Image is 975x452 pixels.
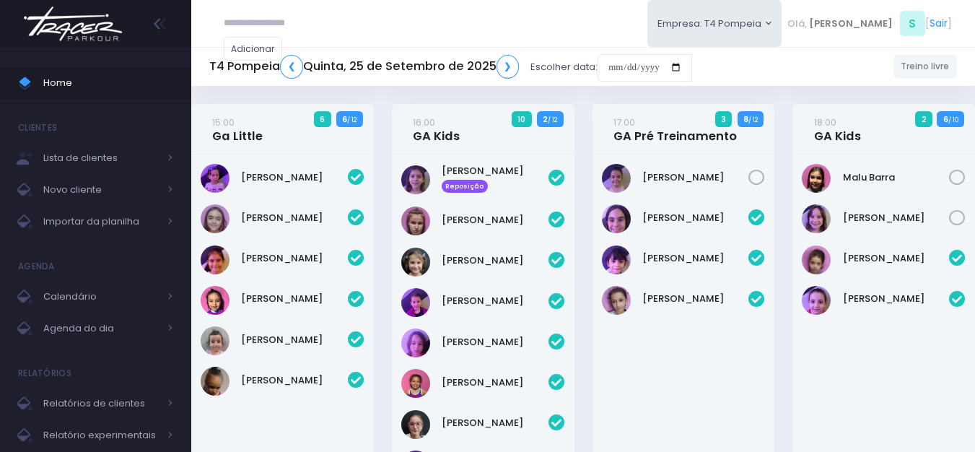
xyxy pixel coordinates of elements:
[314,111,331,127] span: 6
[241,251,348,266] a: [PERSON_NAME]
[401,248,430,277] img: Beatriz Abrell Ribeiro
[442,164,548,193] a: [PERSON_NAME] Reposição
[201,286,229,315] img: Júlia Meneguim Merlo
[893,55,958,79] a: Treino livre
[43,149,159,168] span: Lista de clientes
[642,170,749,185] a: [PERSON_NAME]
[602,164,631,193] img: LIZ WHITAKER DE ALMEIDA BORGES
[814,115,861,144] a: 18:00GA Kids
[43,394,159,413] span: Relatórios de clientes
[413,116,435,129] small: 16:00
[401,369,430,398] img: Isabela Inocentini Pivovar
[802,164,831,193] img: Malu Barra Guirro
[748,116,758,124] small: / 12
[787,17,807,31] span: Olá,
[43,74,173,92] span: Home
[401,288,430,317] img: Diana Rosa Oliveira
[401,410,430,439] img: Julia Abrell Ribeiro
[209,51,692,84] div: Escolher data:
[442,253,548,268] a: [PERSON_NAME]
[602,204,631,233] img: Antonella Rossi Paes Previtalli
[642,211,749,225] a: [PERSON_NAME]
[843,251,950,266] a: [PERSON_NAME]
[241,373,348,388] a: [PERSON_NAME]
[201,326,229,355] img: Mirella Figueiredo Rojas
[212,116,235,129] small: 15:00
[715,111,733,127] span: 3
[602,245,631,274] img: Isabela dela plata souza
[642,292,749,306] a: [PERSON_NAME]
[497,55,520,79] a: ❯
[18,113,57,142] h4: Clientes
[43,426,159,445] span: Relatório experimentais
[943,113,948,125] strong: 6
[209,55,519,79] h5: T4 Pompeia Quinta, 25 de Setembro de 2025
[915,111,932,127] span: 2
[401,207,430,235] img: Antonia Landmann
[843,211,950,225] a: [PERSON_NAME]
[802,204,831,233] img: Melissa Gouveia
[442,213,548,227] a: [PERSON_NAME]
[201,367,229,396] img: Sophia Crispi Marques dos Santos
[224,37,283,61] a: Adicionar
[948,116,958,124] small: / 10
[602,286,631,315] img: Ivy Miki Miessa Guadanuci
[512,111,532,127] span: 10
[814,116,836,129] small: 18:00
[843,292,950,306] a: [PERSON_NAME]
[342,113,347,125] strong: 6
[802,286,831,315] img: Rafaella Westphalen Porto Ravasi
[241,292,348,306] a: [PERSON_NAME]
[442,416,548,430] a: [PERSON_NAME]
[543,113,548,125] strong: 2
[413,115,460,144] a: 16:00GA Kids
[809,17,893,31] span: [PERSON_NAME]
[930,16,948,31] a: Sair
[442,375,548,390] a: [PERSON_NAME]
[401,165,430,194] img: Antonella Zappa Marques
[843,170,950,185] a: Malu Barra
[18,359,71,388] h4: Relatórios
[401,329,430,357] img: Gabriela Jordão Natacci
[900,11,925,36] span: S
[442,294,548,308] a: [PERSON_NAME]
[613,116,635,129] small: 17:00
[43,212,159,231] span: Importar da planilha
[642,251,749,266] a: [PERSON_NAME]
[782,7,957,40] div: [ ]
[548,116,557,124] small: / 12
[43,319,159,338] span: Agenda do dia
[613,115,737,144] a: 17:00GA Pré Treinamento
[442,335,548,349] a: [PERSON_NAME]
[212,115,263,144] a: 15:00Ga Little
[201,164,229,193] img: Alice Mattos
[43,287,159,306] span: Calendário
[43,181,159,199] span: Novo cliente
[347,116,357,124] small: / 12
[241,333,348,347] a: [PERSON_NAME]
[201,204,229,233] img: Eloah Meneguim Tenorio
[743,113,748,125] strong: 8
[442,180,488,193] span: Reposição
[18,252,55,281] h4: Agenda
[241,170,348,185] a: [PERSON_NAME]
[201,245,229,274] img: Helena Ongarato Amorim Silva
[802,245,831,274] img: Emilia Rodrigues
[241,211,348,225] a: [PERSON_NAME]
